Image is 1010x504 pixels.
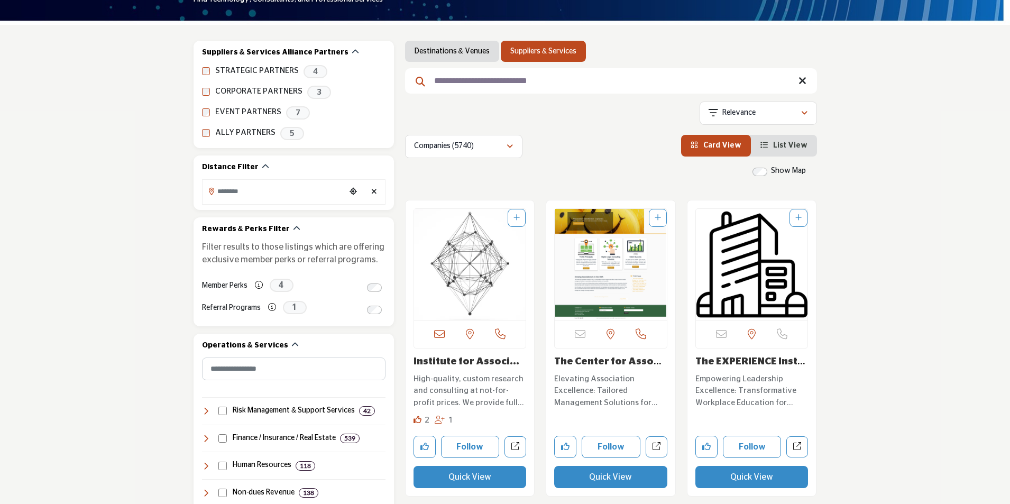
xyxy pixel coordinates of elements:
[582,436,640,458] button: Follow
[414,371,527,409] a: High-quality, custom research and consulting at not-for-profit prices. We provide full-service re...
[405,135,522,158] button: Companies (5740)
[795,214,802,222] a: Add To List
[510,46,576,57] a: Suppliers & Services
[414,357,519,366] a: Institute for Associ...
[202,67,210,75] input: STRATEGIC PARTNERS checkbox
[695,373,809,409] p: Empowering Leadership Excellence: Transformative Workplace Education for Association Success Spec...
[554,373,667,409] p: Elevating Association Excellence: Tailored Management Solutions for Sustainable Success This orga...
[405,68,817,94] input: Search Keyword
[345,181,361,204] div: Choose your current location
[296,461,315,471] div: 118 Results For Human Resources
[554,436,576,458] button: Like company
[696,209,808,320] a: Open Listing in new tab
[504,436,526,458] a: Open institute-for-association-and-nonprofit-research in new tab
[202,299,261,317] label: Referral Programs
[414,209,526,320] a: Open Listing in new tab
[215,106,281,118] label: EVENT PARTNERS
[448,416,453,424] span: 1
[202,224,290,235] h2: Rewards & Perks Filter
[786,436,808,458] a: Open the-experience-institute in new tab
[286,106,310,120] span: 7
[202,88,210,96] input: CORPORATE PARTNERS checkbox
[695,356,809,368] h3: The EXPERIENCE Institute
[691,142,741,149] a: View Card
[441,436,500,458] button: Follow
[340,434,360,443] div: 539 Results For Finance / Insurance / Real Estate
[771,166,806,177] label: Show Map
[414,209,526,320] img: Institute for Association and Nonprofit Research
[773,142,807,149] span: List View
[722,108,756,118] p: Relevance
[695,436,718,458] button: Like company
[233,488,295,498] h4: Non-dues Revenue: Programs like affinity partnerships, sponsorships, and other revenue-generating...
[300,462,311,470] b: 118
[283,301,307,314] span: 1
[723,436,782,458] button: Follow
[414,356,527,368] h3: Institute for Association and Nonprofit Research
[554,371,667,409] a: Elevating Association Excellence: Tailored Management Solutions for Sustainable Success This orga...
[203,181,345,201] input: Search Location
[414,466,527,488] button: Quick View
[751,135,817,157] li: List View
[344,435,355,442] b: 539
[366,181,382,204] div: Clear search location
[367,306,382,314] input: Switch to Referral Programs
[202,129,210,137] input: ALLY PARTNERS checkbox
[233,433,336,444] h4: Finance / Insurance / Real Estate: Financial management, accounting, insurance, banking, payroll,...
[218,462,227,470] input: Select Human Resources checkbox
[359,406,375,416] div: 42 Results For Risk Management & Support Services
[215,127,276,139] label: ALLY PARTNERS
[202,241,385,266] p: Filter results to those listings which are offering exclusive member perks or referral programs.
[218,434,227,443] input: Select Finance / Insurance / Real Estate checkbox
[367,283,382,292] input: Switch to Member Perks
[696,209,808,320] img: The EXPERIENCE Institute
[554,357,662,378] a: The Center for Assoc...
[233,406,355,416] h4: Risk Management & Support Services: Services for cancellation insurance and transportation soluti...
[646,436,667,458] a: Open the-center-for-association-growth in new tab
[554,356,667,368] h3: The Center for Association Growth
[202,341,288,351] h2: Operations & Services
[202,108,210,116] input: EVENT PARTNERS checkbox
[218,489,227,497] input: Select Non-dues Revenue checkbox
[414,436,436,458] button: Like company
[303,489,314,497] b: 138
[202,162,259,173] h2: Distance Filter
[695,466,809,488] button: Quick View
[233,460,291,471] h4: Human Resources: Services and solutions for employee management, benefits, recruiting, compliance...
[435,415,453,427] div: Followers
[414,141,474,152] p: Companies (5740)
[414,373,527,409] p: High-quality, custom research and consulting at not-for-profit prices. We provide full-service re...
[202,358,385,380] input: Search Category
[760,142,807,149] a: View List
[700,102,817,125] button: Relevance
[304,65,327,78] span: 4
[554,466,667,488] button: Quick View
[215,65,299,77] label: STRATEGIC PARTNERS
[703,142,741,149] span: Card View
[270,279,293,292] span: 4
[681,135,751,157] li: Card View
[414,416,421,424] i: Likes
[299,488,318,498] div: 138 Results For Non-dues Revenue
[695,371,809,409] a: Empowering Leadership Excellence: Transformative Workplace Education for Association Success Spec...
[215,86,302,98] label: CORPORATE PARTNERS
[555,209,667,320] img: The Center for Association Growth
[415,46,490,57] a: Destinations & Venues
[280,127,304,140] span: 5
[655,214,661,222] a: Add To List
[513,214,520,222] a: Add To List
[363,407,371,415] b: 42
[202,277,247,295] label: Member Perks
[555,209,667,320] a: Open Listing in new tab
[695,357,805,378] a: The EXPERIENCE Insti...
[202,48,348,58] h2: Suppliers & Services Alliance Partners
[425,416,429,424] span: 2
[218,407,227,415] input: Select Risk Management & Support Services checkbox
[307,86,331,99] span: 3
